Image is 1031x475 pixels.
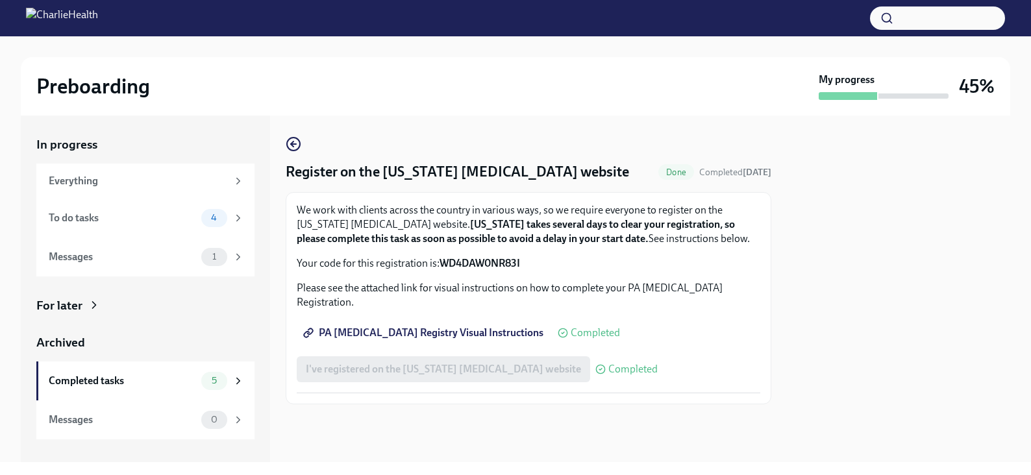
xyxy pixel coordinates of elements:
h2: Preboarding [36,73,150,99]
strong: WD4DAW0NR83I [440,257,520,269]
a: Completed tasks5 [36,361,255,400]
strong: [US_STATE] takes several days to clear your registration, so please complete this task as soon as... [297,218,735,245]
div: For later [36,297,82,314]
span: 1 [205,252,224,262]
a: In progress [36,136,255,153]
div: Completed tasks [49,374,196,388]
a: Messages1 [36,237,255,276]
a: Archived [36,334,255,351]
span: September 30th, 2025 17:25 [699,166,771,178]
span: Completed [608,364,658,374]
a: PA [MEDICAL_DATA] Registry Visual Instructions [297,320,553,346]
p: Your code for this registration is: [297,256,760,271]
span: 4 [203,213,225,223]
span: Done [658,167,694,177]
div: Messages [49,413,196,427]
a: For later [36,297,255,314]
span: Completed [699,167,771,178]
span: PA [MEDICAL_DATA] Registry Visual Instructions [306,326,543,339]
p: We work with clients across the country in various ways, so we require everyone to register on th... [297,203,760,246]
p: Please see the attached link for visual instructions on how to complete your PA [MEDICAL_DATA] Re... [297,281,760,310]
h4: Register on the [US_STATE] [MEDICAL_DATA] website [286,162,629,182]
a: To do tasks4 [36,199,255,237]
img: CharlieHealth [26,8,98,29]
div: Messages [49,250,196,264]
span: 0 [203,415,225,424]
h3: 45% [959,75,995,98]
div: To do tasks [49,211,196,225]
a: Everything [36,164,255,199]
div: Everything [49,174,227,188]
span: Completed [571,328,620,338]
strong: [DATE] [743,167,771,178]
strong: My progress [819,73,875,87]
a: Messages0 [36,400,255,439]
span: 5 [204,376,225,385]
